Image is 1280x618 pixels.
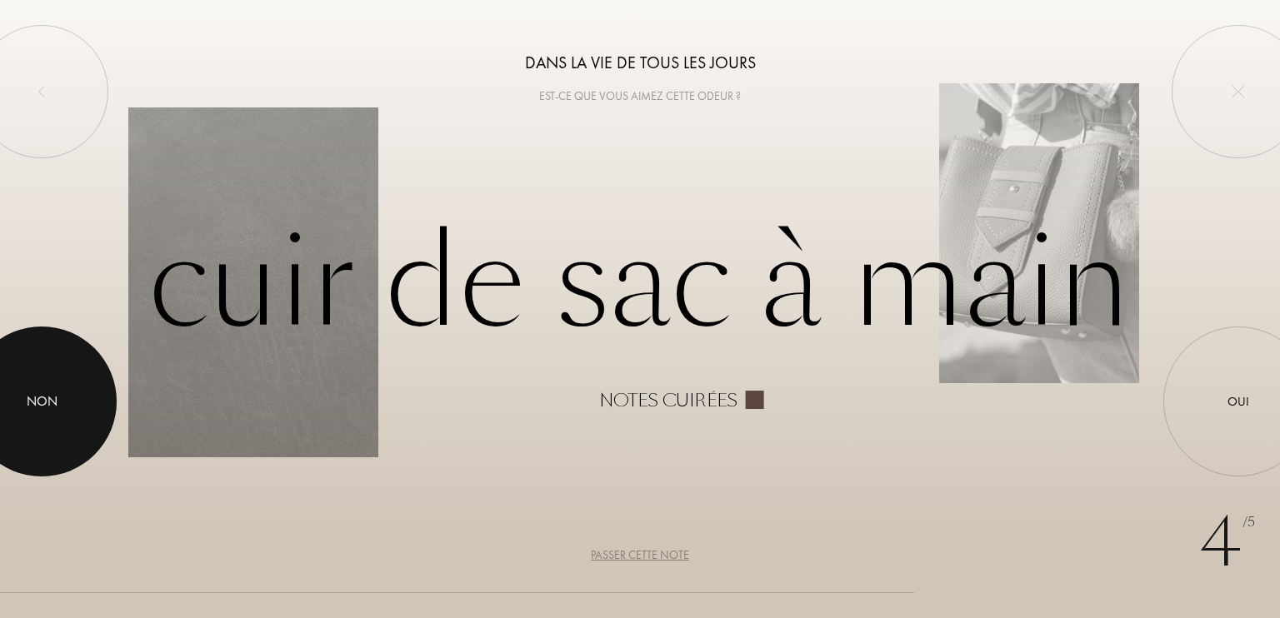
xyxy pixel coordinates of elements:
[27,391,57,411] div: Non
[1199,493,1255,593] div: 4
[599,391,737,411] div: Notes cuirées
[591,546,689,564] div: Passer cette note
[128,207,1152,411] div: Cuir de sac à main
[1242,513,1255,532] span: /5
[1227,392,1249,411] div: Oui
[35,85,48,98] img: left_onboard.svg
[1232,85,1245,98] img: quit_onboard.svg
